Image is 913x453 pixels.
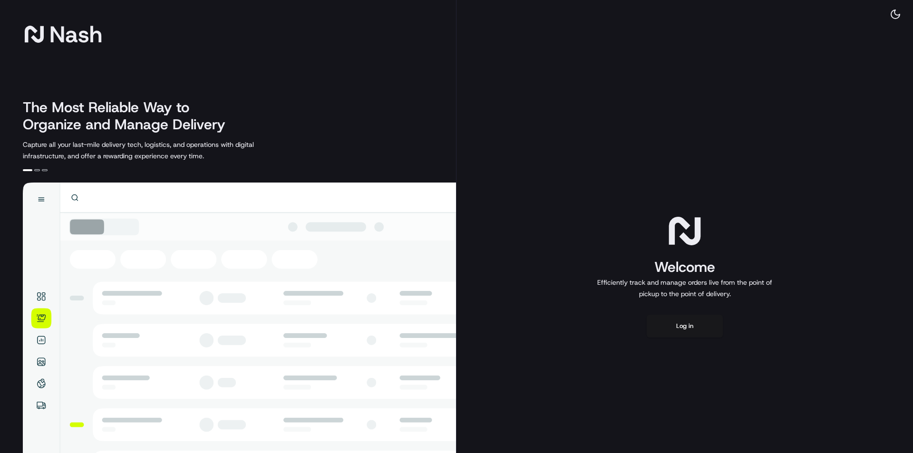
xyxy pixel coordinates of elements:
button: Log in [647,315,723,337]
h2: The Most Reliable Way to Organize and Manage Delivery [23,99,236,133]
h1: Welcome [593,258,776,277]
p: Capture all your last-mile delivery tech, logistics, and operations with digital infrastructure, ... [23,139,297,162]
span: Nash [49,25,102,44]
p: Efficiently track and manage orders live from the point of pickup to the point of delivery. [593,277,776,299]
